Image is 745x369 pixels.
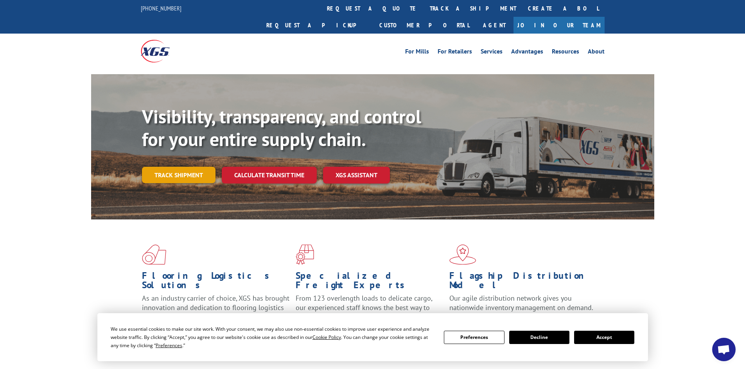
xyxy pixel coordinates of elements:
div: Cookie Consent Prompt [97,313,648,361]
a: Customer Portal [373,17,475,34]
span: Preferences [156,342,182,349]
a: Resources [552,48,579,57]
a: For Retailers [438,48,472,57]
img: xgs-icon-total-supply-chain-intelligence-red [142,244,166,265]
span: Our agile distribution network gives you nationwide inventory management on demand. [449,294,593,312]
div: We use essential cookies to make our site work. With your consent, we may also use non-essential ... [111,325,434,349]
img: xgs-icon-flagship-distribution-model-red [449,244,476,265]
a: Calculate transit time [222,167,317,184]
h1: Flagship Distribution Model [449,271,597,294]
a: Track shipment [142,167,215,183]
a: Agent [475,17,513,34]
img: xgs-icon-focused-on-flooring-red [296,244,314,265]
a: Advantages [511,48,543,57]
a: About [588,48,605,57]
h1: Specialized Freight Experts [296,271,443,294]
a: Join Our Team [513,17,605,34]
b: Visibility, transparency, and control for your entire supply chain. [142,104,421,151]
a: XGS ASSISTANT [323,167,390,184]
p: From 123 overlength loads to delicate cargo, our experienced staff knows the best way to move you... [296,294,443,328]
button: Accept [574,331,634,344]
a: For Mills [405,48,429,57]
a: Request a pickup [260,17,373,34]
span: Cookie Policy [312,334,341,340]
a: Services [481,48,503,57]
a: [PHONE_NUMBER] [141,4,181,12]
button: Decline [509,331,569,344]
button: Preferences [444,331,504,344]
h1: Flooring Logistics Solutions [142,271,290,294]
span: As an industry carrier of choice, XGS has brought innovation and dedication to flooring logistics... [142,294,289,321]
div: Open chat [712,338,736,361]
